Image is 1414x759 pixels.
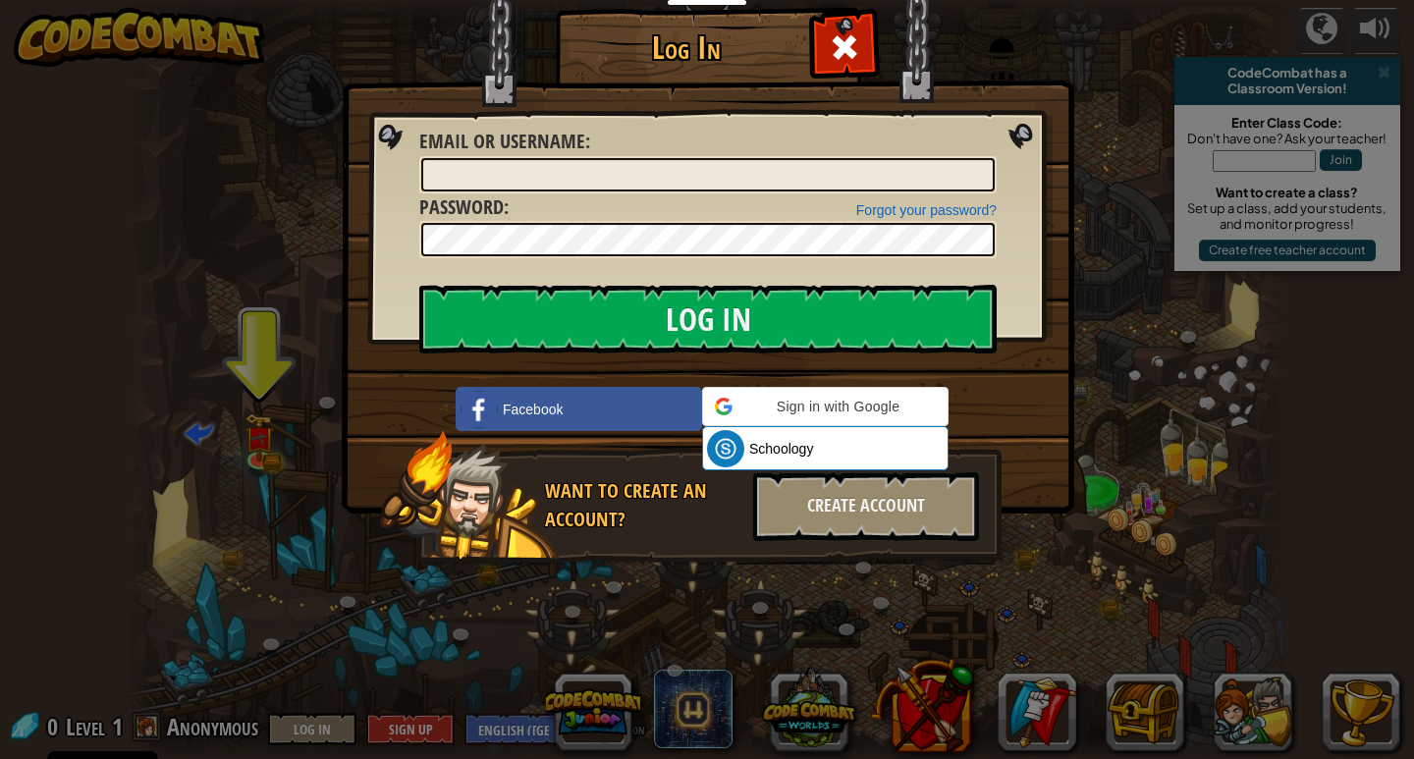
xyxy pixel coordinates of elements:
[740,397,936,416] span: Sign in with Google
[749,439,813,459] span: Schoology
[419,193,509,222] label: :
[707,430,744,467] img: schoology.png
[419,193,504,220] span: Password
[702,387,949,426] div: Sign in with Google
[561,30,811,65] h1: Log In
[856,202,997,218] a: Forgot your password?
[419,128,585,154] span: Email or Username
[461,391,498,428] img: facebook_small.png
[503,400,563,419] span: Facebook
[419,128,590,156] label: :
[545,477,741,533] div: Want to create an account?
[753,472,979,541] div: Create Account
[419,285,997,353] input: Log In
